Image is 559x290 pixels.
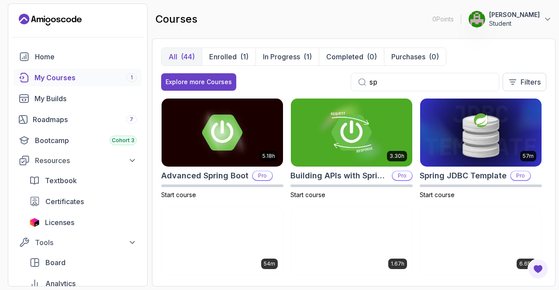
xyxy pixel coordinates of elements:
[523,153,534,160] p: 57m
[420,207,542,275] img: Spring Data JPA card
[14,235,142,250] button: Tools
[181,51,195,62] div: (44)
[161,73,236,91] button: Explore more Courses
[209,51,237,62] p: Enrolled
[162,207,283,275] img: Spring AI card
[14,69,142,86] a: courses
[429,51,439,62] div: (0)
[14,132,142,149] a: bootcamp
[263,51,300,62] p: In Progress
[14,90,142,107] a: builds
[511,171,530,180] p: Pro
[162,99,283,167] img: Advanced Spring Boot card
[45,217,74,228] span: Licenses
[161,191,196,198] span: Start course
[35,51,137,62] div: Home
[469,11,485,27] img: user profile image
[35,155,137,166] div: Resources
[390,153,404,160] p: 3.30h
[326,51,363,62] p: Completed
[304,51,312,62] div: (1)
[420,191,455,198] span: Start course
[155,12,197,26] h2: courses
[33,114,137,125] div: Roadmaps
[369,77,492,87] input: Search...
[24,214,142,231] a: licenses
[264,260,275,267] p: 54m
[393,171,412,180] p: Pro
[291,207,412,275] img: Spring Boot for Beginners card
[45,257,66,268] span: Board
[391,260,404,267] p: 1.67h
[519,260,534,267] p: 6.65h
[489,19,540,28] p: Student
[319,48,384,65] button: Completed(0)
[420,170,507,182] h2: Spring JDBC Template
[521,77,541,87] p: Filters
[35,237,137,248] div: Tools
[202,48,255,65] button: Enrolled(1)
[35,72,137,83] div: My Courses
[367,51,377,62] div: (0)
[169,51,177,62] p: All
[291,99,412,167] img: Building APIs with Spring Boot card
[528,259,549,280] button: Open Feedback Button
[290,170,388,182] h2: Building APIs with Spring Boot
[253,171,272,180] p: Pro
[240,51,248,62] div: (1)
[112,137,135,144] span: Cohort 3
[24,172,142,189] a: textbook
[35,135,137,146] div: Bootcamp
[24,193,142,210] a: certificates
[468,10,552,28] button: user profile image[PERSON_NAME]Student
[420,99,542,167] img: Spring JDBC Template card
[14,111,142,128] a: roadmaps
[131,74,133,81] span: 1
[290,191,325,198] span: Start course
[384,48,446,65] button: Purchases(0)
[45,175,77,186] span: Textbook
[29,218,40,227] img: jetbrains icon
[35,93,137,104] div: My Builds
[432,15,454,24] p: 0 Points
[255,48,319,65] button: In Progress(1)
[45,278,76,289] span: Analytics
[166,78,232,86] div: Explore more Courses
[262,153,275,160] p: 5.18h
[162,48,202,65] button: All(44)
[503,73,546,91] button: Filters
[19,13,82,27] a: Landing page
[489,10,540,19] p: [PERSON_NAME]
[130,116,133,123] span: 7
[391,51,425,62] p: Purchases
[14,48,142,65] a: home
[24,254,142,271] a: board
[14,153,142,168] button: Resources
[45,196,84,207] span: Certificates
[161,170,248,182] h2: Advanced Spring Boot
